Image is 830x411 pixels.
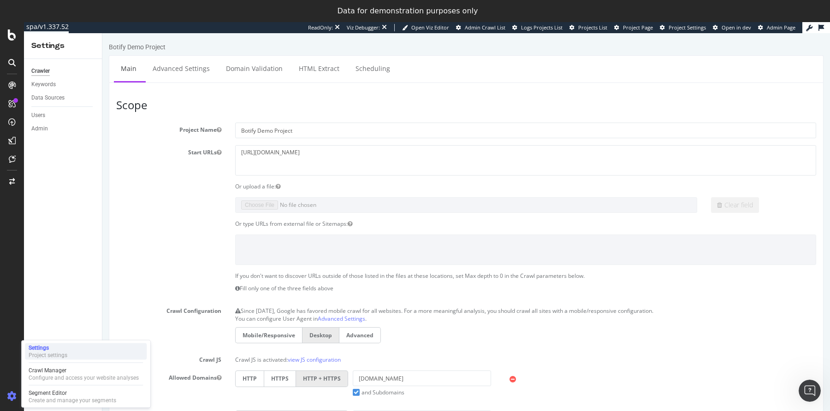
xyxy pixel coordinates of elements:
div: Crawler [31,66,50,76]
p: Fill only one of the three fields above [133,251,714,259]
label: HTTP [133,337,161,353]
a: Admin Page [758,24,795,31]
div: Or type URLs from external file or Sitemaps: [126,187,721,194]
a: Users [31,111,95,120]
button: Project Name [114,93,119,100]
div: Or upload a file: [126,149,721,157]
span: Logs Projects List [521,24,563,31]
div: Settings [31,41,95,51]
span: Project Page [623,24,653,31]
p: You can configure User Agent in . [133,282,714,289]
a: Data Sources [31,93,95,103]
a: Main [12,23,41,48]
a: HTML Extract [190,23,244,48]
label: and Subdomains [250,395,302,403]
div: ReadOnly: [308,24,333,31]
div: Data Sources [31,93,65,103]
label: Mobile/Responsive [133,294,200,310]
div: Botify Demo Project [6,9,63,18]
label: HTTP + HTTPS [194,337,246,353]
span: Admin Page [767,24,795,31]
a: Keywords [31,80,95,89]
a: Scheduling [246,23,295,48]
div: Users [31,111,45,120]
a: Project Settings [660,24,706,31]
a: Domain Validation [117,23,187,48]
a: Crawl ManagerConfigure and access your website analyses [25,366,147,382]
iframe: Intercom live chat [799,380,821,402]
a: Admin Crawl List [456,24,505,31]
a: Projects List [569,24,607,31]
div: Admin [31,124,48,134]
label: Start URLs [7,112,126,123]
p: Since [DATE], Google has favored mobile crawl for all websites. For a more meaningful analysis, y... [133,270,714,282]
span: Projects List [578,24,607,31]
a: Open Viz Editor [402,24,449,31]
a: Open in dev [713,24,751,31]
label: Crawl JS [7,319,126,330]
div: Crawl Manager [29,367,139,374]
span: Project Settings [669,24,706,31]
div: spa/v1.337.52 [24,22,69,31]
a: Segment EditorCreate and manage your segments [25,388,147,405]
a: Logs Projects List [512,24,563,31]
label: Advanced [237,294,279,310]
label: HTTP + HTTPS [194,377,246,393]
button: Start URLs [114,115,119,123]
h3: Scope [14,66,714,78]
span: Open Viz Editor [411,24,449,31]
a: Advanced Settings [215,282,263,289]
label: Allowed Domains [7,337,126,348]
label: Project Name [7,89,126,100]
a: spa/v1.337.52 [24,22,69,33]
label: Crawl Configuration [7,270,126,282]
label: HTTPS [161,377,194,393]
span: Admin Crawl List [465,24,505,31]
span: Open in dev [722,24,751,31]
a: Project Page [614,24,653,31]
a: Crawler [31,66,95,76]
a: SettingsProject settings [25,343,147,360]
div: Create and manage your segments [29,397,116,404]
a: Advanced Settings [43,23,114,48]
label: HTTPS [161,337,194,353]
div: Viz Debugger: [347,24,380,31]
label: HTTP [133,377,161,393]
p: If you don't want to discover URLs outside of those listed in the files at these locations, set M... [133,239,714,247]
a: view JS configuration [185,323,238,330]
button: Allowed Domains [114,341,119,348]
label: and Subdomains [250,355,302,363]
p: Crawl JS is activated: [133,319,714,330]
div: Project settings [29,352,67,359]
div: Segment Editor [29,389,116,397]
textarea: [URL][DOMAIN_NAME] [133,112,714,142]
div: Data for demonstration purposes only [338,6,478,16]
div: Settings [29,344,67,352]
div: Keywords [31,80,56,89]
label: Desktop [200,294,237,310]
a: Admin [31,124,95,134]
div: Configure and access your website analyses [29,374,139,382]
